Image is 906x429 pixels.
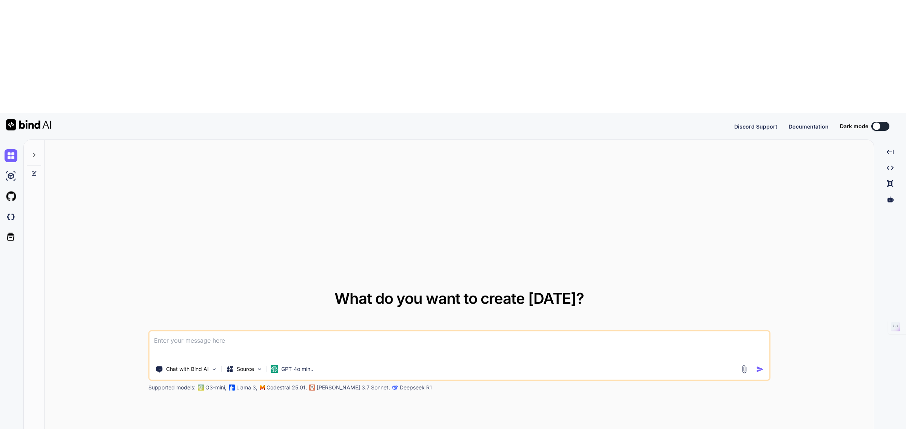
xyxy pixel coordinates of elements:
p: Llama 3, [236,384,257,391]
span: Dark mode [840,123,868,130]
img: GPT-4 [198,385,204,391]
img: darkCloudIdeIcon [5,210,17,223]
img: icon [756,365,764,373]
img: chat [5,149,17,162]
img: claude [392,385,398,391]
img: claude [309,385,315,391]
button: Documentation [789,123,829,130]
span: Documentation [789,123,829,130]
p: Chat with Bind AI [166,365,209,373]
p: Codestral 25.01, [267,384,307,391]
p: GPT-4o min.. [281,365,313,373]
img: githubLight [5,190,17,203]
span: What do you want to create [DATE]? [334,289,584,308]
p: O3-mini, [205,384,226,391]
p: Supported models: [148,384,196,391]
img: Pick Models [256,366,263,372]
img: Llama2 [229,385,235,391]
img: Mistral-AI [260,385,265,390]
p: [PERSON_NAME] 3.7 Sonnet, [317,384,390,391]
img: Pick Tools [211,366,217,372]
span: Discord Support [734,123,777,130]
p: Source [237,365,254,373]
button: Discord Support [734,123,777,130]
img: Bind AI [6,119,51,130]
img: GPT-4o mini [271,365,278,373]
p: Deepseek R1 [400,384,432,391]
img: ai-studio [5,170,17,182]
img: attachment [740,365,749,374]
